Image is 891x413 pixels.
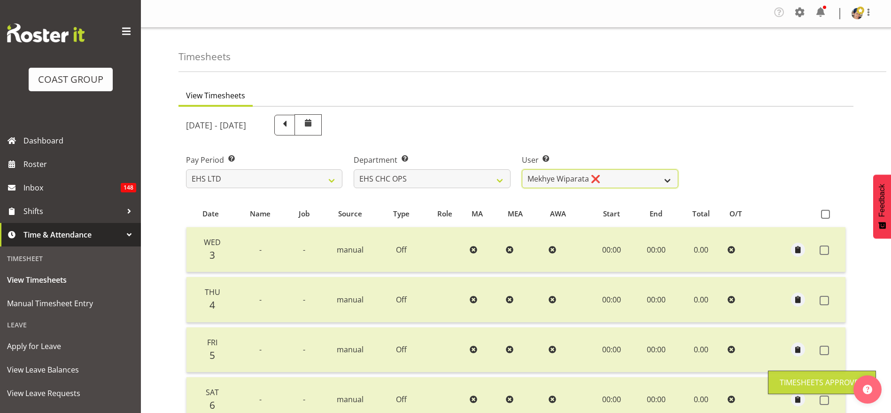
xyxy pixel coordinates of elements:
[7,24,85,42] img: Rosterit website logo
[640,208,673,219] div: End
[589,227,634,272] td: 00:00
[384,208,418,219] div: Type
[379,227,424,272] td: Off
[121,183,136,192] span: 148
[178,51,231,62] h4: Timesheets
[2,315,139,334] div: Leave
[337,245,364,255] span: manual
[259,394,262,405] span: -
[205,287,220,297] span: Thu
[186,154,342,166] label: Pay Period
[2,334,139,358] a: Apply for Leave
[207,337,217,348] span: Fri
[7,273,134,287] span: View Timesheets
[7,363,134,377] span: View Leave Balances
[683,208,719,219] div: Total
[678,277,724,322] td: 0.00
[7,339,134,353] span: Apply for Leave
[209,349,215,362] span: 5
[678,327,724,373] td: 0.00
[327,208,373,219] div: Source
[303,344,305,355] span: -
[472,208,497,219] div: MA
[2,381,139,405] a: View Leave Requests
[634,277,677,322] td: 00:00
[23,228,122,242] span: Time & Attendance
[508,208,540,219] div: MEA
[303,294,305,305] span: -
[2,249,139,268] div: Timesheet
[780,377,864,388] div: Timesheets Approved
[204,237,221,247] span: Wed
[594,208,629,219] div: Start
[379,277,424,322] td: Off
[23,134,136,148] span: Dashboard
[259,294,262,305] span: -
[2,358,139,381] a: View Leave Balances
[589,277,634,322] td: 00:00
[878,184,886,217] span: Feedback
[550,208,583,219] div: AWA
[852,8,863,19] img: nicola-ransome074dfacac28780df25dcaf637c6ea5be.png
[192,208,229,219] div: Date
[38,72,103,87] div: COAST GROUP
[634,227,677,272] td: 00:00
[429,208,461,219] div: Role
[186,120,246,130] h5: [DATE] - [DATE]
[7,296,134,310] span: Manual Timesheet Entry
[2,268,139,292] a: View Timesheets
[863,385,872,394] img: help-xxl-2.png
[209,248,215,262] span: 3
[337,394,364,405] span: manual
[2,292,139,315] a: Manual Timesheet Entry
[729,208,757,219] div: O/T
[303,245,305,255] span: -
[303,394,305,405] span: -
[589,327,634,373] td: 00:00
[209,298,215,311] span: 4
[259,245,262,255] span: -
[379,327,424,373] td: Off
[186,90,245,101] span: View Timesheets
[23,204,122,218] span: Shifts
[240,208,281,219] div: Name
[678,227,724,272] td: 0.00
[873,175,891,238] button: Feedback - Show survey
[337,294,364,305] span: manual
[23,157,136,171] span: Roster
[634,327,677,373] td: 00:00
[206,387,219,397] span: Sat
[292,208,317,219] div: Job
[259,344,262,355] span: -
[337,344,364,355] span: manual
[354,154,510,166] label: Department
[23,181,121,195] span: Inbox
[209,398,215,412] span: 6
[7,386,134,400] span: View Leave Requests
[522,154,678,166] label: User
